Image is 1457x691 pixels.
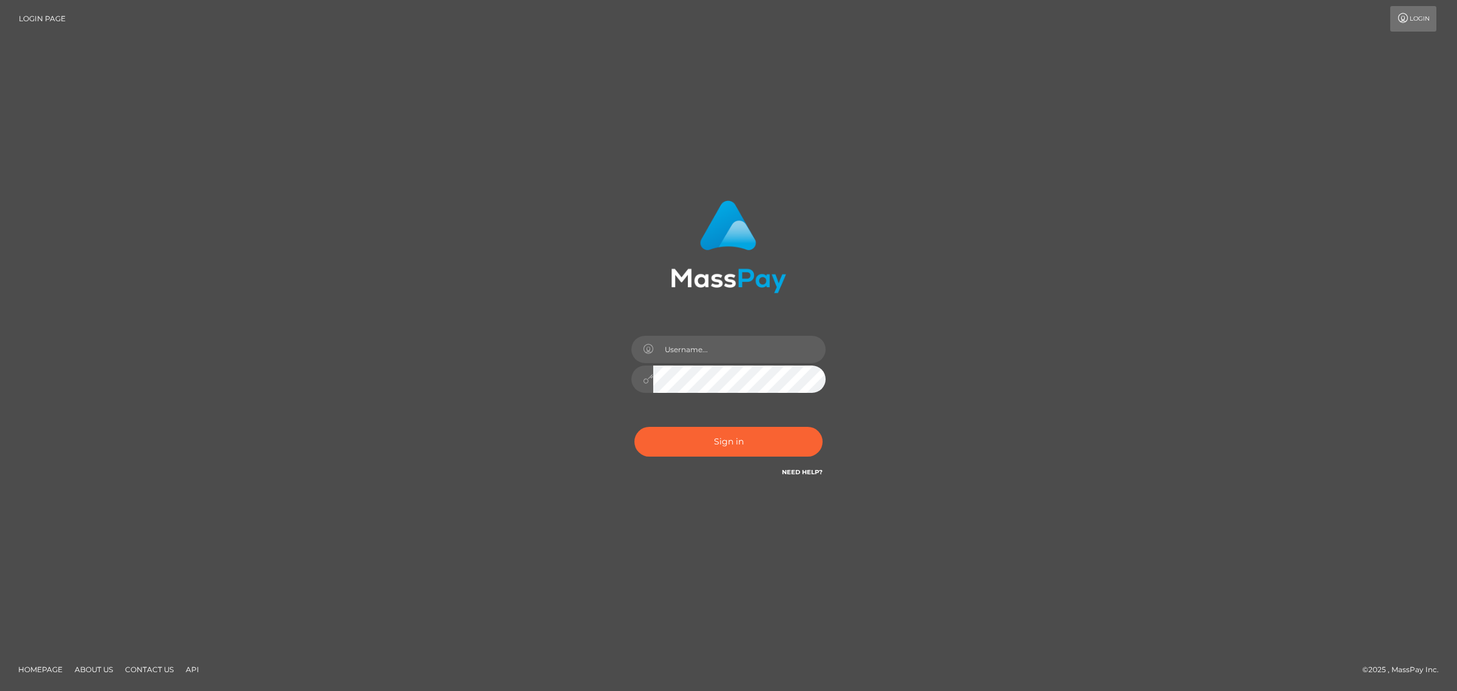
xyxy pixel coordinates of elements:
a: Need Help? [782,468,823,476]
button: Sign in [634,427,823,457]
a: API [181,660,204,679]
a: Login Page [19,6,66,32]
div: © 2025 , MassPay Inc. [1362,663,1448,676]
a: About Us [70,660,118,679]
a: Homepage [13,660,67,679]
img: MassPay Login [671,200,786,293]
input: Username... [653,336,826,363]
a: Contact Us [120,660,178,679]
a: Login [1390,6,1436,32]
